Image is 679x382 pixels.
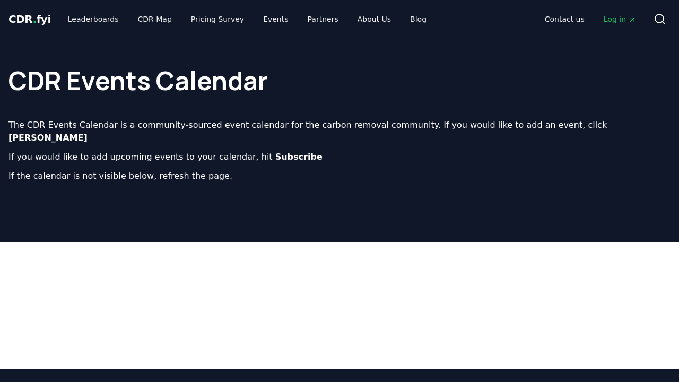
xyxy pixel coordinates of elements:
[255,10,297,29] a: Events
[33,13,37,25] span: .
[8,119,671,144] p: The CDR Events Calendar is a community-sourced event calendar for the carbon removal community. I...
[8,13,51,25] span: CDR fyi
[604,14,637,24] span: Log in
[8,47,671,93] h1: CDR Events Calendar
[59,10,435,29] nav: Main
[8,133,88,143] b: [PERSON_NAME]
[8,12,51,27] a: CDR.fyi
[8,151,671,163] p: If you would like to add upcoming events to your calendar, hit
[349,10,399,29] a: About Us
[8,170,671,183] p: If the calendar is not visible below, refresh the page.
[536,10,593,29] a: Contact us
[59,10,127,29] a: Leaderboards
[536,10,645,29] nav: Main
[402,10,435,29] a: Blog
[299,10,347,29] a: Partners
[182,10,253,29] a: Pricing Survey
[275,152,323,162] b: Subscribe
[129,10,180,29] a: CDR Map
[595,10,645,29] a: Log in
